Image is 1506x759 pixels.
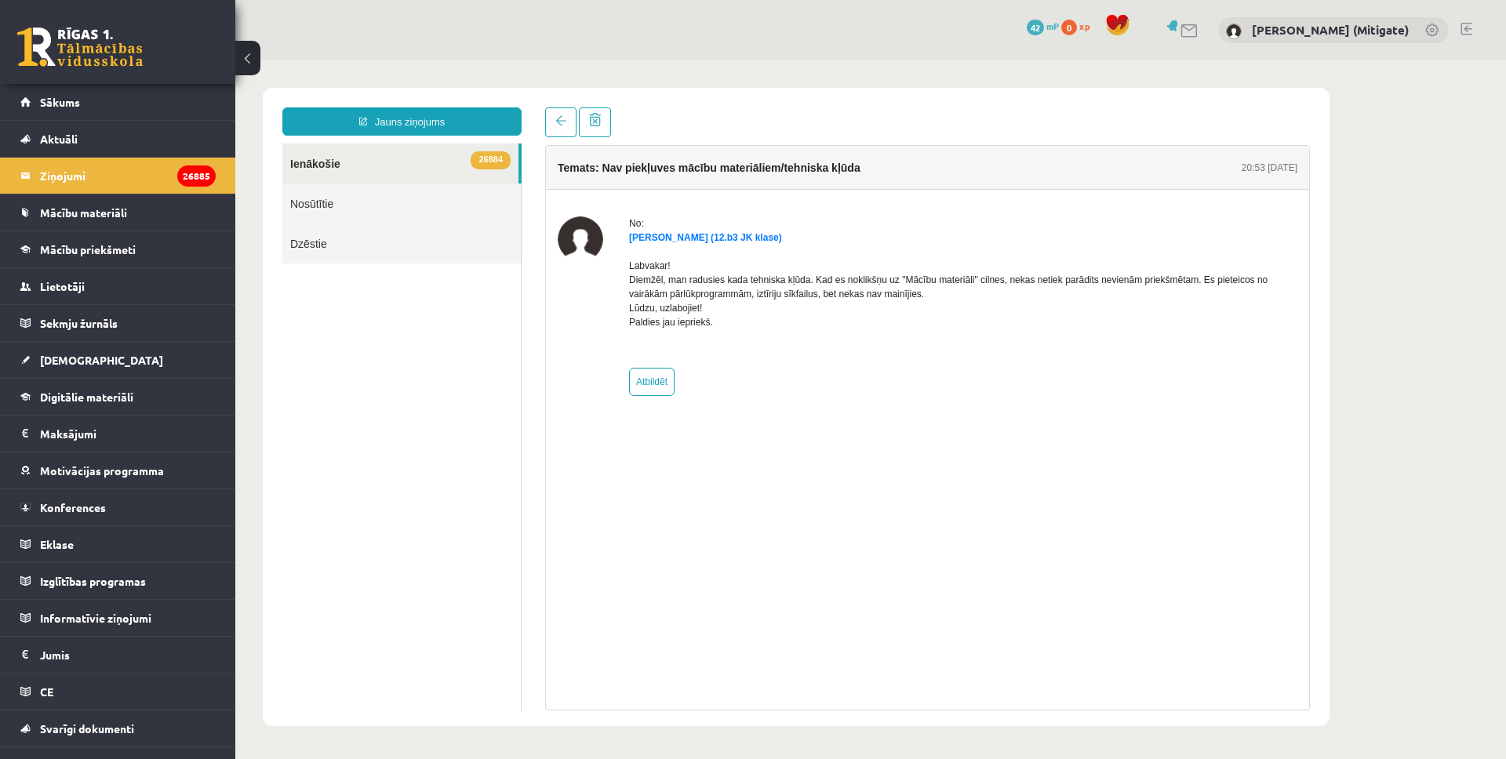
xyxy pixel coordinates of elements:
[40,416,216,452] legend: Maksājumi
[1046,20,1059,32] span: mP
[20,674,216,710] a: CE
[40,574,146,588] span: Izglītības programas
[40,242,136,256] span: Mācību priekšmeti
[20,268,216,304] a: Lietotāji
[17,27,143,67] a: Rīgas 1. Tālmācības vidusskola
[40,685,53,699] span: CE
[20,231,216,267] a: Mācību priekšmeti
[235,91,275,109] span: 26884
[40,158,216,194] legend: Ziņojumi
[1027,20,1044,35] span: 42
[394,172,547,183] a: [PERSON_NAME] (12.b3 JK klase)
[20,600,216,636] a: Informatīvie ziņojumi
[40,95,80,109] span: Sākums
[47,47,286,75] a: Jauns ziņojums
[1006,100,1062,114] div: 20:53 [DATE]
[177,165,216,187] i: 26885
[20,194,216,231] a: Mācību materiāli
[40,390,133,404] span: Digitālie materiāli
[20,526,216,562] a: Eklase
[40,132,78,146] span: Aktuāli
[1061,20,1077,35] span: 0
[40,463,164,478] span: Motivācijas programma
[20,710,216,746] a: Svarīgi dokumenti
[20,637,216,673] a: Jumis
[394,156,1062,170] div: No:
[20,84,216,120] a: Sākums
[20,563,216,599] a: Izglītības programas
[20,452,216,488] a: Motivācijas programma
[394,198,1062,269] p: Labvakar! Diemžēl, man radusies kada tehniska kļūda. Kad es noklikšņu uz "Mācību materiāli" cilne...
[40,500,106,514] span: Konferences
[20,416,216,452] a: Maksājumi
[47,123,286,163] a: Nosūtītie
[40,353,163,367] span: [DEMOGRAPHIC_DATA]
[40,648,70,662] span: Jumis
[40,537,74,551] span: Eklase
[47,163,286,203] a: Dzēstie
[40,611,151,625] span: Informatīvie ziņojumi
[20,489,216,525] a: Konferences
[40,205,127,220] span: Mācību materiāli
[1252,22,1409,38] a: [PERSON_NAME] (Mitigate)
[322,101,625,114] h4: Temats: Nav piekļuves mācību materiāliem/tehniska kļūda
[47,83,283,123] a: 26884Ienākošie
[20,158,216,194] a: Ziņojumi26885
[20,121,216,157] a: Aktuāli
[20,305,216,341] a: Sekmju žurnāls
[40,279,85,293] span: Lietotāji
[1226,24,1242,39] img: Vitālijs Viļums (Mitigate)
[40,721,134,735] span: Svarīgi dokumenti
[40,316,118,330] span: Sekmju žurnāls
[322,156,368,202] img: Alina Silina
[20,379,216,415] a: Digitālie materiāli
[1079,20,1089,32] span: xp
[1027,20,1059,32] a: 42 mP
[20,342,216,378] a: [DEMOGRAPHIC_DATA]
[1061,20,1097,32] a: 0 xp
[394,307,439,336] a: Atbildēt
